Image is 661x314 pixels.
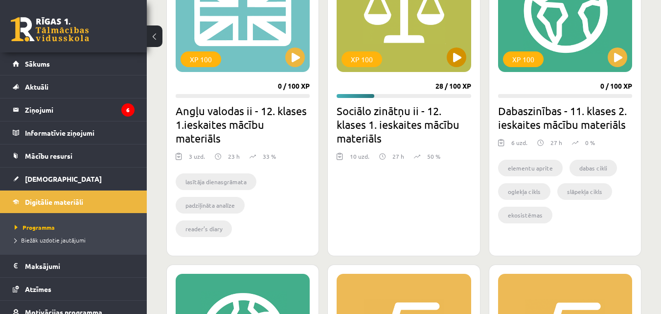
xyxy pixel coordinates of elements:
[585,138,595,147] p: 0 %
[350,152,369,167] div: 10 uzd.
[25,121,135,144] legend: Informatīvie ziņojumi
[498,207,552,223] li: ekosistēmas
[13,52,135,75] a: Sākums
[228,152,240,161] p: 23 h
[13,191,135,213] a: Digitālie materiāli
[15,236,86,244] span: Biežāk uzdotie jautājumi
[13,98,135,121] a: Ziņojumi6
[427,152,440,161] p: 50 %
[189,152,205,167] div: 3 uzd.
[13,145,135,167] a: Mācību resursi
[337,104,471,145] h2: Sociālo zinātņu ii - 12. klases 1. ieskaites mācību materiāls
[25,59,50,68] span: Sākums
[121,103,135,117] i: 6
[15,236,137,244] a: Biežāk uzdotie jautājumi
[570,160,617,176] li: dabas cikli
[25,98,135,121] legend: Ziņojumi
[498,183,550,200] li: oglekļa cikls
[13,168,135,190] a: [DEMOGRAPHIC_DATA]
[498,104,632,131] h2: Dabaszinības - 11. klases 2. ieskaites mācību materiāls
[13,121,135,144] a: Informatīvie ziņojumi
[503,51,544,67] div: XP 100
[498,160,563,176] li: elementu aprite
[176,220,232,237] li: reader’s diary
[11,17,89,42] a: Rīgas 1. Tālmācības vidusskola
[13,278,135,300] a: Atzīmes
[13,75,135,98] a: Aktuāli
[25,151,72,160] span: Mācību resursi
[25,82,48,91] span: Aktuāli
[557,183,612,200] li: slāpekļa cikls
[176,197,245,214] li: padziļināta analīze
[25,285,51,293] span: Atzīmes
[25,174,102,183] span: [DEMOGRAPHIC_DATA]
[550,138,562,147] p: 27 h
[15,223,137,232] a: Programma
[25,197,83,206] span: Digitālie materiāli
[25,255,135,277] legend: Maksājumi
[511,138,527,153] div: 6 uzd.
[342,51,382,67] div: XP 100
[392,152,404,161] p: 27 h
[176,173,256,190] li: lasītāja dienasgrāmata
[181,51,221,67] div: XP 100
[263,152,276,161] p: 33 %
[13,255,135,277] a: Maksājumi
[15,223,55,231] span: Programma
[176,104,310,145] h2: Angļu valodas ii - 12. klases 1.ieskaites mācību materiāls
